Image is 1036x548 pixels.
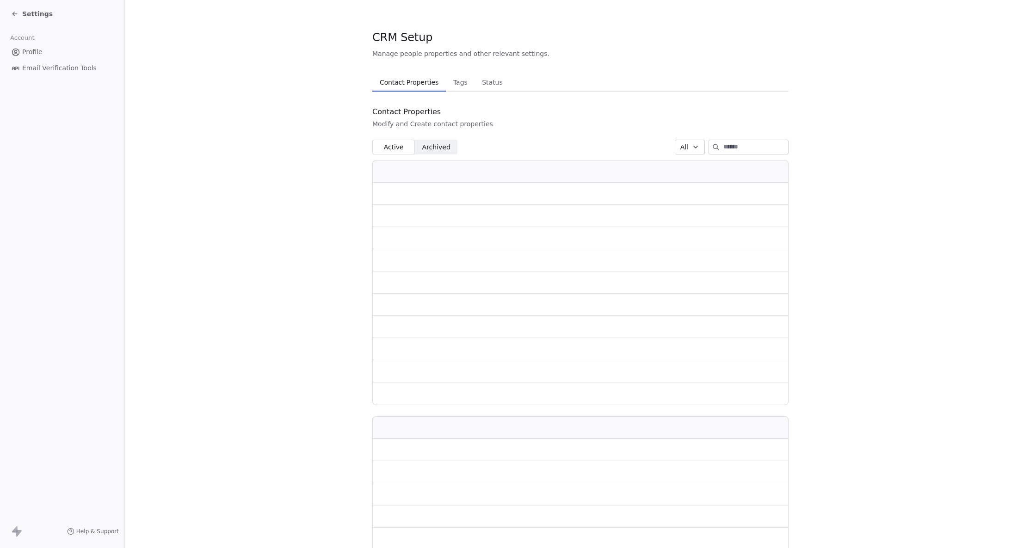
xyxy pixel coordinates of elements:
[680,142,688,152] span: All
[478,76,506,89] span: Status
[67,528,119,535] a: Help & Support
[22,47,43,57] span: Profile
[22,63,97,73] span: Email Verification Tools
[11,9,53,18] a: Settings
[22,9,53,18] span: Settings
[422,142,450,152] span: Archived
[450,76,471,89] span: Tags
[376,76,442,89] span: Contact Properties
[76,528,119,535] span: Help & Support
[372,49,549,58] span: Manage people properties and other relevant settings.
[372,106,493,117] div: Contact Properties
[7,44,117,60] a: Profile
[372,119,493,129] div: Modify and Create contact properties
[6,31,38,45] span: Account
[372,31,432,44] span: CRM Setup
[7,61,117,76] a: Email Verification Tools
